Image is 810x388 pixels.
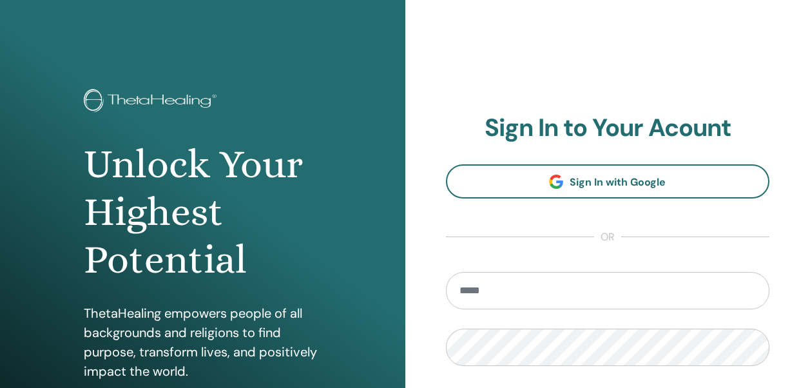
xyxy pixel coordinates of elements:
[446,113,770,143] h2: Sign In to Your Acount
[570,175,666,189] span: Sign In with Google
[446,164,770,199] a: Sign In with Google
[594,229,621,245] span: or
[84,304,322,381] p: ThetaHealing empowers people of all backgrounds and religions to find purpose, transform lives, a...
[84,141,322,284] h1: Unlock Your Highest Potential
